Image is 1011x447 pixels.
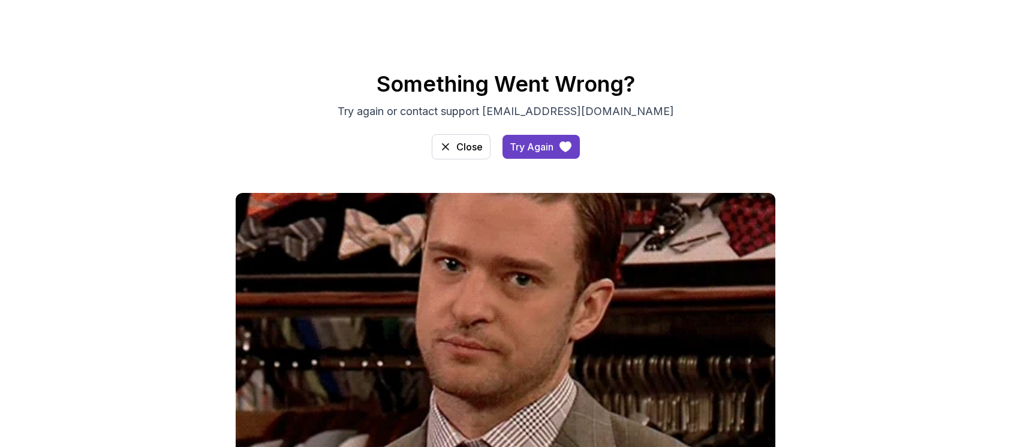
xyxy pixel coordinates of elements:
[503,135,580,159] button: Try Again
[432,134,491,159] button: Close
[510,140,553,154] div: Try Again
[86,72,925,96] h2: Something Went Wrong?
[937,372,1011,429] iframe: chat widget
[304,103,707,120] p: Try again or contact support [EMAIL_ADDRESS][DOMAIN_NAME]
[503,135,580,159] a: access-dashboard
[456,140,483,154] div: Close
[432,134,491,159] a: access-dashboard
